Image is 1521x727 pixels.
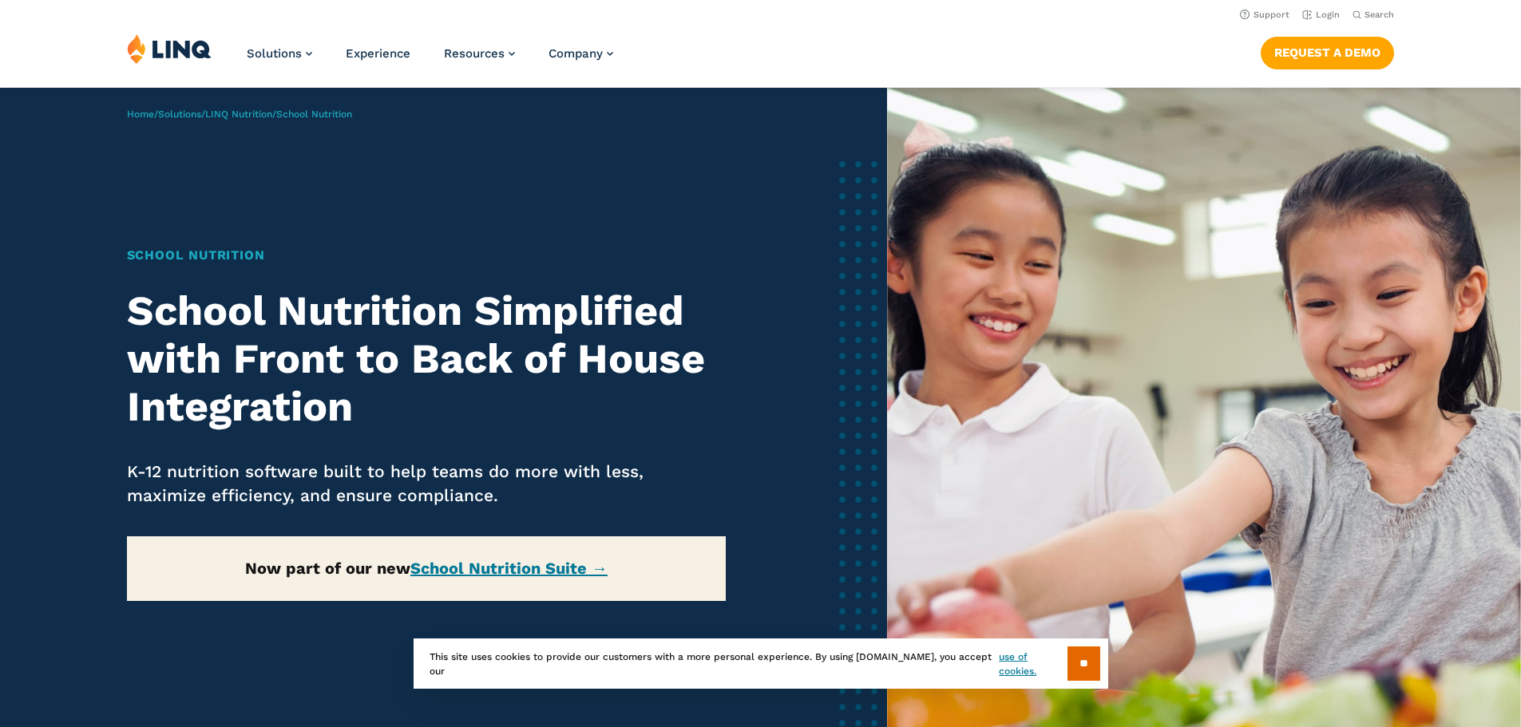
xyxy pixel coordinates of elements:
h2: School Nutrition Simplified with Front to Back of House Integration [127,287,727,430]
button: Open Search Bar [1353,9,1394,21]
a: use of cookies. [999,650,1067,678]
a: Home [127,109,154,120]
a: Company [549,46,613,61]
span: / / / [127,109,352,120]
span: Search [1365,10,1394,20]
nav: Button Navigation [1261,34,1394,69]
strong: Now part of our new [245,559,608,578]
a: LINQ Nutrition [205,109,272,120]
img: LINQ | K‑12 Software [127,34,212,64]
a: Solutions [158,109,201,120]
a: Solutions [247,46,312,61]
a: Request a Demo [1261,37,1394,69]
span: Resources [444,46,505,61]
p: K-12 nutrition software built to help teams do more with less, maximize efficiency, and ensure co... [127,460,727,508]
span: Solutions [247,46,302,61]
div: This site uses cookies to provide our customers with a more personal experience. By using [DOMAIN... [414,638,1108,689]
a: Resources [444,46,515,61]
h1: School Nutrition [127,246,727,265]
a: School Nutrition Suite → [410,559,608,578]
a: Experience [346,46,410,61]
span: Company [549,46,603,61]
nav: Primary Navigation [247,34,613,86]
a: Support [1240,10,1289,20]
a: Login [1302,10,1340,20]
span: School Nutrition [276,109,352,120]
